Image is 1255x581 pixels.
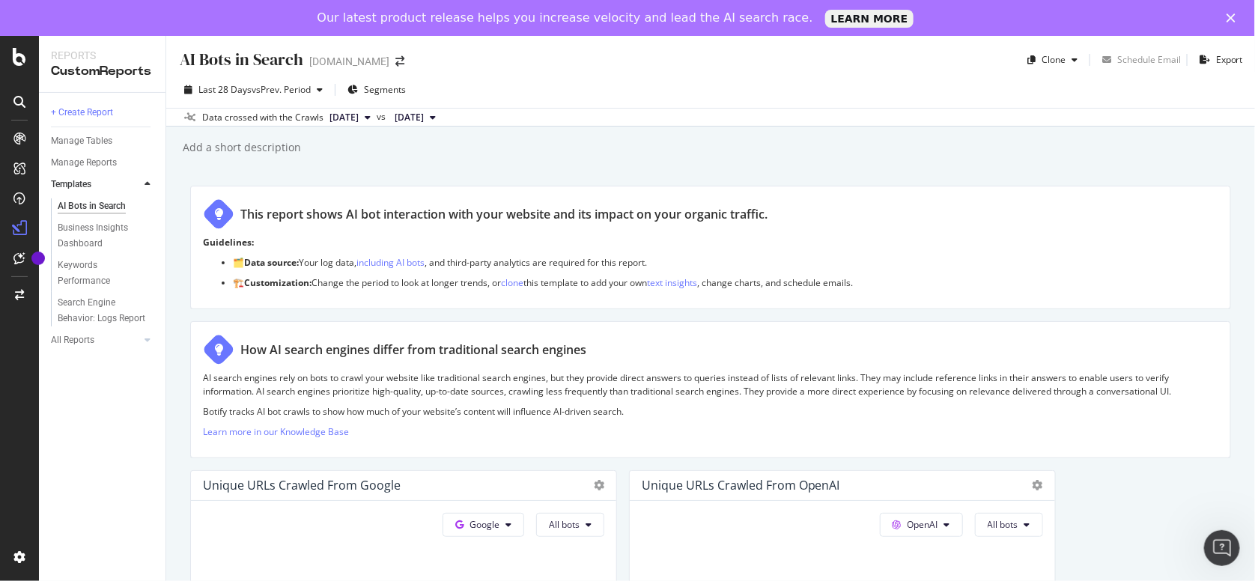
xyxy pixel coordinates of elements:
span: vs Prev. Period [252,83,311,96]
div: Search Engine Behavior: Logs Report [58,295,146,326]
span: 2025 Jul. 15th [395,111,424,124]
a: Keywords Performance [58,258,155,289]
a: Manage Tables [51,133,155,149]
div: Reports [51,48,154,63]
div: How AI search engines differ from traditional search engines [240,341,586,359]
div: All Reports [51,332,94,348]
button: Export [1194,48,1243,72]
button: Last 28 DaysvsPrev. Period [178,78,329,102]
div: Data crossed with the Crawls [202,111,323,124]
a: Business Insights Dashboard [58,220,155,252]
button: All bots [536,513,604,537]
button: Schedule Email [1096,48,1181,72]
button: [DATE] [323,109,377,127]
iframe: Intercom live chat [1204,530,1240,566]
span: 2025 Jul. 29th [329,111,359,124]
div: Keywords Performance [58,258,142,289]
strong: Data source: [244,256,299,269]
span: vs [377,110,389,124]
strong: Customization: [244,276,312,289]
span: Is that what you were looking for? [53,52,231,64]
div: Manage Reports [51,155,117,171]
div: Unique URLs Crawled from OpenAI [642,478,840,493]
a: Search Engine Behavior: Logs Report [58,295,155,326]
div: Manage Tables [51,133,112,149]
div: + Create Report [51,105,113,121]
a: Learn more in our Knowledge Base [203,425,349,438]
button: OpenAI [880,513,963,537]
div: This report shows AI bot interaction with your website and its impact on your organic traffic.Gui... [190,186,1231,309]
span: All bots [988,518,1018,531]
p: AI search engines rely on bots to crawl your website like traditional search engines, but they pr... [203,371,1218,397]
span: Messages [121,481,178,491]
div: Business Insights Dashboard [58,220,144,252]
div: Close [1227,13,1242,22]
div: Customer Support [53,66,149,82]
a: All Reports [51,332,140,348]
div: Add a short description [181,140,301,155]
h1: Messages [111,6,192,31]
button: Help [200,443,300,503]
div: This report shows AI bot interaction with your website and its impact on your organic traffic. [240,206,768,223]
button: [DATE] [389,109,442,127]
div: Schedule Email [1117,53,1181,66]
img: Profile image for Customer Support [17,51,47,81]
a: AI Bots in Search [58,198,155,214]
button: All bots [975,513,1043,537]
div: arrow-right-arrow-left [395,56,404,67]
button: Messages [100,443,199,503]
div: [DOMAIN_NAME] [309,54,389,69]
span: Help [237,481,261,491]
button: Google [443,513,524,537]
strong: Guidelines: [203,236,254,249]
p: 🗂️ Your log data, , and third-party analytics are required for this report. [233,256,1218,269]
button: Ask a question [82,398,218,428]
span: All bots [549,518,580,531]
a: + Create Report [51,105,155,121]
p: Botify tracks AI bot crawls to show how much of your website’s content will influence AI-driven s... [203,405,1218,418]
span: Google [470,518,499,531]
div: CustomReports [51,63,154,80]
a: clone [501,276,523,289]
span: Segments [364,83,406,96]
button: Clone [1021,48,1084,72]
span: Home [34,481,65,491]
div: AI Bots in Search [58,198,126,214]
div: Clone [1042,53,1066,66]
a: text insights [647,276,697,289]
div: Unique URLs Crawled from Google [203,478,401,493]
div: • 20h ago [152,66,201,82]
button: Segments [341,78,412,102]
span: Last 28 Days [198,83,252,96]
div: Export [1216,53,1243,66]
div: Our latest product release helps you increase velocity and lead the AI search race. [317,10,813,25]
p: 🏗️ Change the period to look at longer trends, or this template to add your own , change charts, ... [233,276,1218,289]
a: including AI bots [356,256,425,269]
div: How AI search engines differ from traditional search enginesAI search engines rely on bots to cra... [190,321,1231,458]
div: Templates [51,177,91,192]
span: OpenAI [908,518,938,531]
a: Templates [51,177,140,192]
a: Manage Reports [51,155,155,171]
div: Tooltip anchor [31,252,45,265]
div: AI Bots in Search [178,48,303,71]
a: LEARN MORE [825,10,914,28]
